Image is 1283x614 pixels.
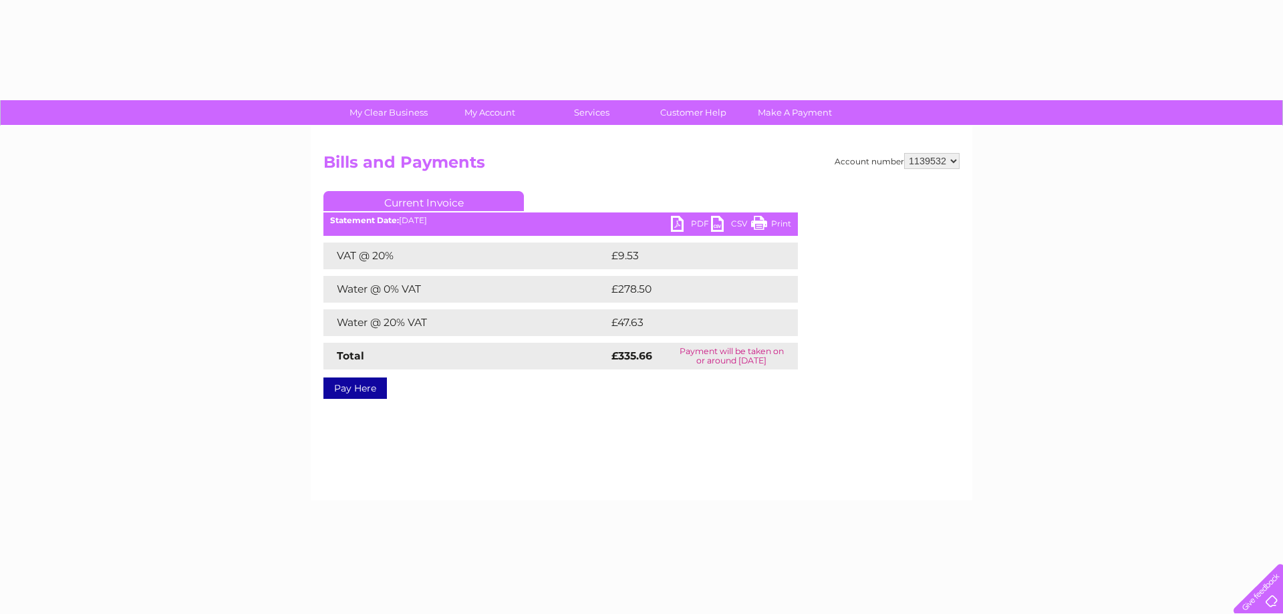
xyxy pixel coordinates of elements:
[711,216,751,235] a: CSV
[323,216,798,225] div: [DATE]
[608,309,770,336] td: £47.63
[323,243,608,269] td: VAT @ 20%
[323,276,608,303] td: Water @ 0% VAT
[435,100,545,125] a: My Account
[608,243,766,269] td: £9.53
[665,343,798,369] td: Payment will be taken on or around [DATE]
[323,377,387,399] a: Pay Here
[835,153,960,169] div: Account number
[323,309,608,336] td: Water @ 20% VAT
[337,349,364,362] strong: Total
[537,100,647,125] a: Services
[740,100,850,125] a: Make A Payment
[611,349,652,362] strong: £335.66
[608,276,774,303] td: £278.50
[751,216,791,235] a: Print
[323,191,524,211] a: Current Invoice
[333,100,444,125] a: My Clear Business
[638,100,748,125] a: Customer Help
[671,216,711,235] a: PDF
[323,153,960,178] h2: Bills and Payments
[330,215,399,225] b: Statement Date:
